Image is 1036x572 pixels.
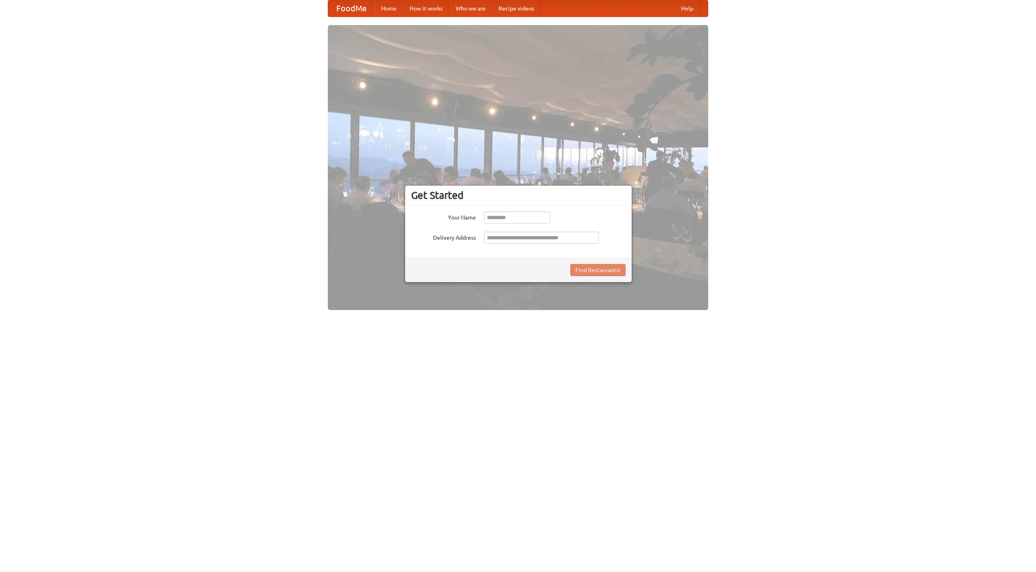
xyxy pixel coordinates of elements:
label: Your Name [411,211,476,222]
h3: Get Started [411,189,626,201]
a: Who we are [449,0,492,17]
a: Help [675,0,700,17]
a: FoodMe [328,0,375,17]
button: Find Restaurants! [570,264,626,276]
label: Delivery Address [411,232,476,242]
a: Recipe videos [492,0,541,17]
a: How it works [403,0,449,17]
a: Home [375,0,403,17]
